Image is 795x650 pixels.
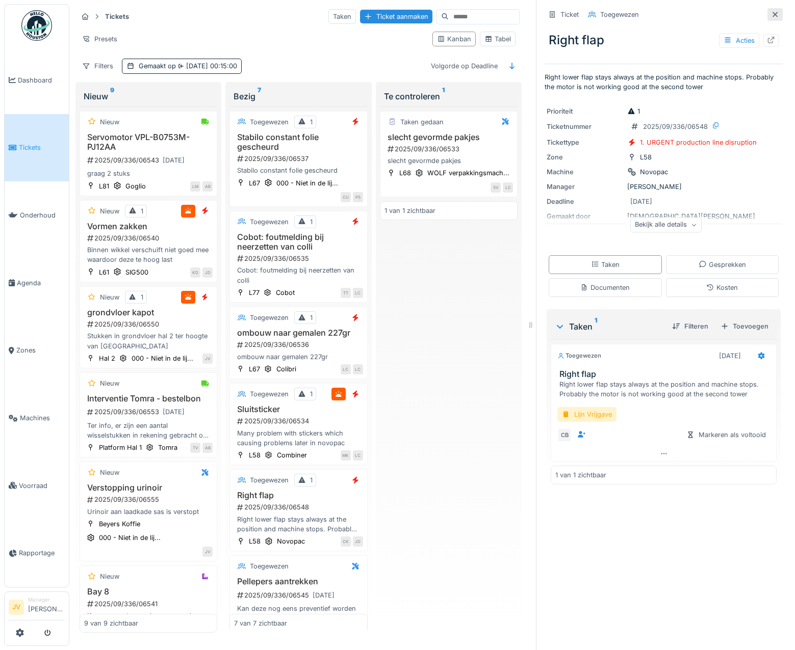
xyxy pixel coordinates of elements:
div: Kanban [437,34,471,44]
div: 1 [310,313,313,322]
span: [DATE] 00:15:00 [176,62,237,70]
div: JD [353,536,363,547]
div: 1 [627,106,640,116]
div: Nieuw [100,117,119,127]
div: L81 [99,181,109,191]
div: Bezig [234,90,363,102]
div: [DATE] [719,351,741,361]
li: [PERSON_NAME] [28,596,65,618]
div: Cobot [276,288,295,297]
div: Urinoir aan laadkade sas is verstopt [84,507,213,517]
a: Rapportage [5,520,69,587]
h3: ombouw naar gemalen 227gr [234,328,363,338]
div: JD [202,267,213,278]
div: L58 [249,450,261,460]
div: Machine [547,167,623,177]
div: Tomra [158,443,177,452]
div: Markeren als voltooid [682,428,770,442]
div: LC [353,450,363,461]
div: 000 - Niet in de lij... [99,533,161,543]
div: 2025/09/336/06534 [236,416,363,426]
div: Te controleren [384,90,514,102]
div: 2025/09/336/06555 [86,495,213,504]
div: Tabel [484,34,511,44]
div: Nieuw [100,468,119,477]
div: 1 van 1 zichtbaar [384,206,435,215]
div: Novopac [640,167,668,177]
div: Toegewezen [250,475,289,485]
div: Tickettype [547,138,623,147]
div: Cobot: foutmelding bij neerzetten van colli [234,265,363,285]
div: AB [202,181,213,192]
span: Tickets [19,143,65,152]
div: ombouw naar gemalen 227gr [234,352,363,362]
div: Novopac [277,536,305,546]
span: Machines [20,413,65,423]
div: Goglio [125,181,146,191]
div: TT [341,288,351,298]
div: 1 [310,117,313,127]
div: Toegewezen [557,351,601,360]
div: 1 [310,217,313,227]
div: [DATE] [630,197,652,206]
li: JV [9,600,24,615]
div: 2025/09/336/06548 [643,122,708,131]
div: Gesprekken [699,260,746,269]
a: Machines [5,384,69,452]
div: 2025/09/336/06545 [236,589,363,602]
span: Onderhoud [20,210,65,220]
div: L77 [249,288,260,297]
div: Zone [547,152,623,162]
div: Stukken in grondvloer hal 2 ter hoogte van [GEOGRAPHIC_DATA] [84,331,213,350]
h3: Servomotor VPL-B0753M-PJ12AA [84,132,213,152]
div: Toegewezen [250,117,289,127]
div: Toegewezen [600,10,639,19]
div: Nieuw [100,292,119,302]
div: Volgorde op Deadline [426,59,502,73]
div: Nieuw [84,90,213,102]
div: 1 van 1 zichtbaar [555,470,606,480]
div: Beyers Koffie [99,519,140,529]
p: Right lower flap stays always at the position and machine stops. Probably the motor is not workin... [545,72,783,92]
div: Hal 2 [99,354,115,363]
div: 2025/09/336/06548 [236,502,363,512]
h3: Right flap [559,369,772,379]
div: 1 [141,292,143,302]
span: Dashboard [18,75,65,85]
div: Many problem with stickers which causing problems later in novopac [234,428,363,448]
div: KD [190,267,200,278]
div: Acties [719,33,759,48]
a: Tickets [5,114,69,182]
div: 2025/09/336/06540 [86,233,213,243]
a: Dashboard [5,46,69,114]
div: 2025/09/336/06537 [236,154,363,164]
div: L58 [249,536,261,546]
div: 000 - Niet in de lij... [132,354,193,363]
div: 9 van 9 zichtbaar [84,618,138,628]
div: 000 - Niet in de lij... [276,178,338,188]
div: Kosten [706,283,738,292]
div: Lijn Vrijgave [557,407,617,422]
div: Prioriteit [547,106,623,116]
div: Toegewezen [250,561,289,571]
h3: slecht gevormde pakjes [384,132,513,142]
h3: Stabilo constant folie gescheurd [234,132,363,152]
a: Voorraad [5,452,69,520]
div: Stabilo constant folie gescheurd [234,166,363,175]
div: Toegewezen [250,389,289,399]
div: 000 - Niet in de lij... [143,633,204,642]
strong: Tickets [101,12,133,21]
h3: Bay 8 [84,587,213,597]
div: slecht gevormde pakjes [384,156,513,166]
div: Colibri [276,364,296,374]
a: Agenda [5,249,69,317]
div: Right lower flap stays always at the position and machine stops. Probably the motor is not workin... [559,380,772,399]
a: JV Manager[PERSON_NAME] [9,596,65,620]
div: Documenten [580,283,630,292]
div: Taken [555,320,664,333]
h3: Pellepers aantrekken [234,577,363,586]
div: MK [341,450,351,461]
div: L68 [399,168,411,178]
div: Presets [78,32,122,46]
div: 2025/09/336/06533 [387,144,513,154]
